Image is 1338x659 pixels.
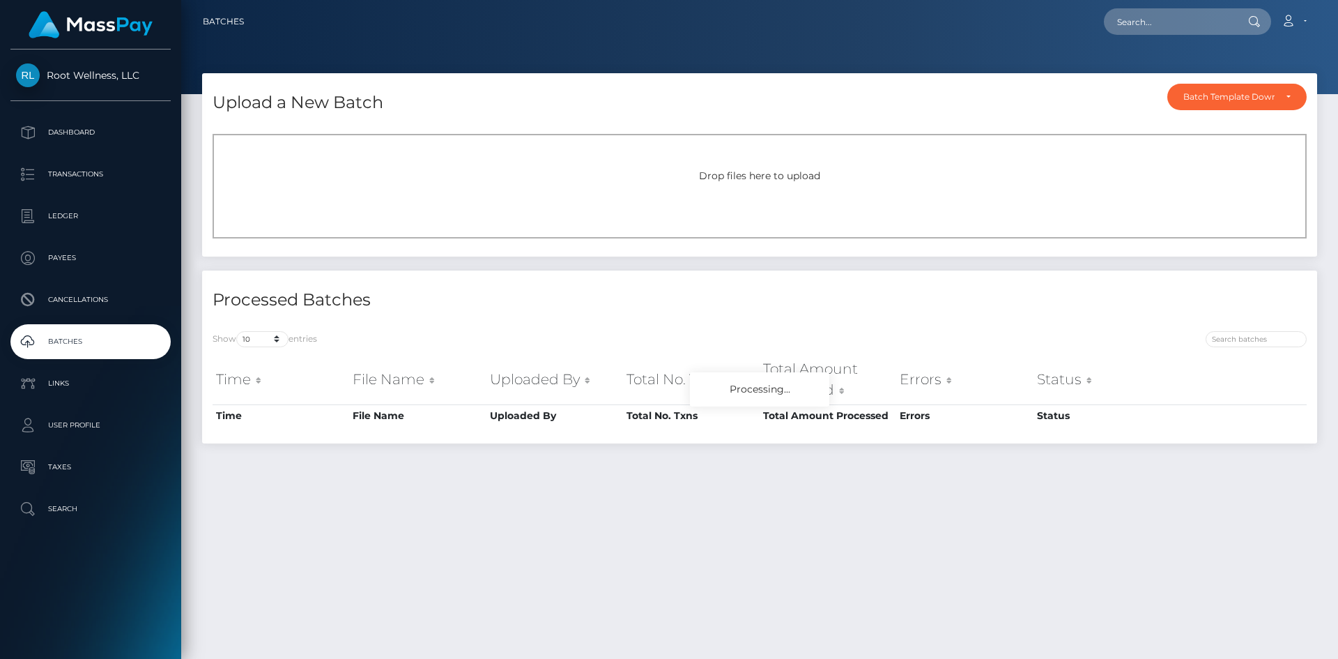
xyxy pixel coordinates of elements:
th: File Name [349,355,486,404]
th: Total No. Txns [623,404,760,427]
a: Cancellations [10,282,171,317]
img: MassPay Logo [29,11,153,38]
p: Transactions [16,164,165,185]
th: Uploaded By [486,404,623,427]
p: Taxes [16,457,165,478]
th: Uploaded By [486,355,623,404]
a: Batches [203,7,244,36]
h4: Upload a New Batch [213,91,383,115]
input: Search batches [1206,331,1307,347]
p: Batches [16,331,165,352]
p: Links [16,373,165,394]
select: Showentries [236,331,289,347]
img: Root Wellness, LLC [16,63,40,87]
a: Payees [10,241,171,275]
div: Processing... [690,372,829,407]
a: Taxes [10,450,171,485]
p: Ledger [16,206,165,227]
input: Search... [1104,8,1235,35]
th: Errors [896,355,1033,404]
th: Total Amount Processed [760,355,896,404]
th: Time [213,355,349,404]
p: Search [16,499,165,520]
th: Status [1033,355,1170,404]
th: Total Amount Processed [760,404,896,427]
h4: Processed Batches [213,288,749,312]
span: Root Wellness, LLC [10,69,171,82]
a: User Profile [10,408,171,443]
th: Total No. Txns [623,355,760,404]
th: Time [213,404,349,427]
p: Cancellations [16,289,165,310]
th: File Name [349,404,486,427]
th: Errors [896,404,1033,427]
a: Ledger [10,199,171,234]
a: Links [10,366,171,401]
label: Show entries [213,331,317,347]
a: Search [10,492,171,527]
p: User Profile [16,415,165,436]
p: Payees [16,248,165,268]
a: Transactions [10,157,171,192]
a: Dashboard [10,115,171,150]
button: Batch Template Download [1167,84,1307,110]
span: Drop files here to upload [699,169,820,182]
th: Status [1033,404,1170,427]
div: Batch Template Download [1183,91,1275,103]
p: Dashboard [16,122,165,143]
a: Batches [10,324,171,359]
